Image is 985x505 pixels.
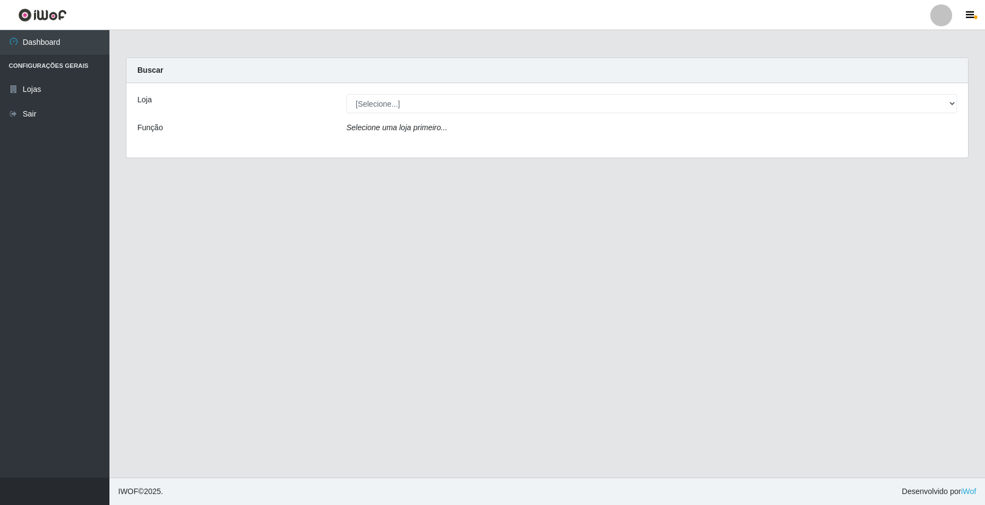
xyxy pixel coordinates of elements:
label: Função [137,122,163,133]
i: Selecione uma loja primeiro... [346,123,447,132]
a: iWof [961,487,976,496]
label: Loja [137,94,152,106]
span: © 2025 . [118,486,163,497]
img: CoreUI Logo [18,8,67,22]
span: Desenvolvido por [902,486,976,497]
strong: Buscar [137,66,163,74]
span: IWOF [118,487,138,496]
